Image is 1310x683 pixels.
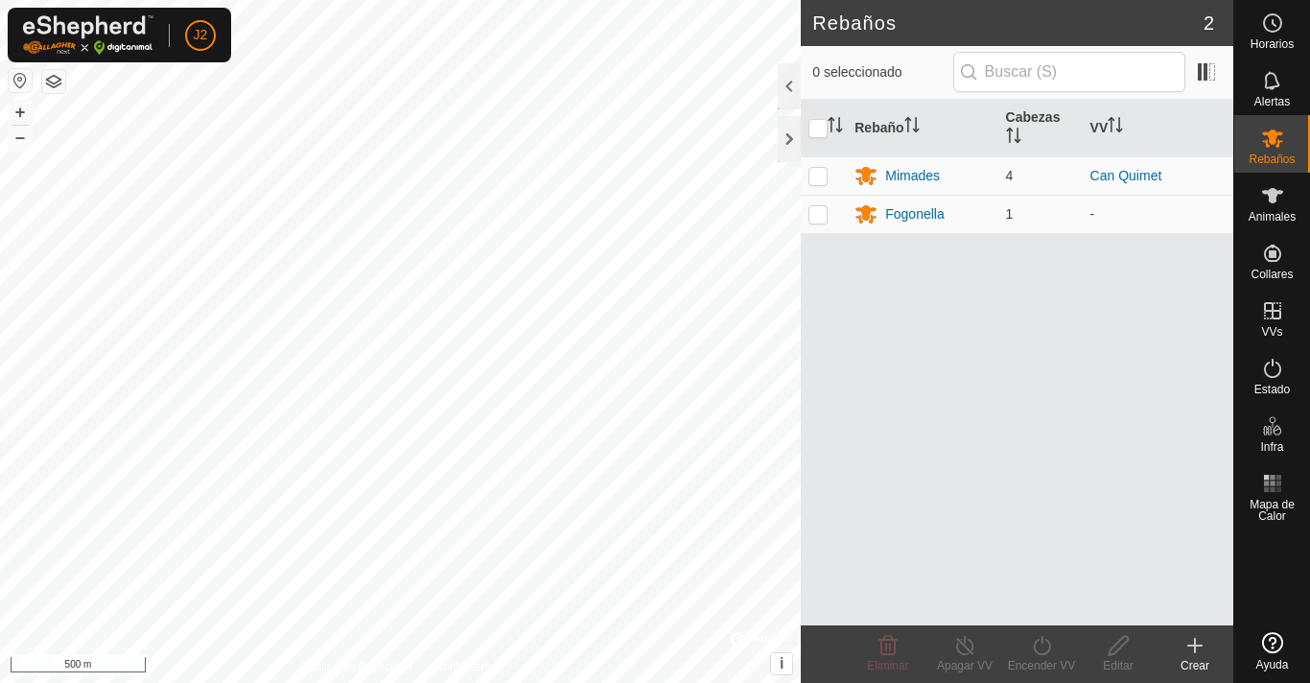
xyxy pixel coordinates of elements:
span: Mapa de Calor [1239,499,1305,522]
div: Mimades [885,166,940,186]
button: i [771,653,792,674]
span: Eliminar [867,659,908,672]
button: + [9,101,32,124]
img: Logo Gallagher [23,15,153,55]
button: Restablecer Mapa [9,69,32,92]
span: Horarios [1251,38,1294,50]
span: Infra [1260,441,1283,453]
button: Capas del Mapa [42,70,65,93]
div: Fogonella [885,204,945,224]
span: 0 seleccionado [812,62,952,82]
p-sorticon: Activar para ordenar [1006,130,1021,146]
span: 1 [1006,206,1014,222]
span: Alertas [1254,96,1290,107]
p-sorticon: Activar para ordenar [904,120,920,135]
span: J2 [194,25,208,45]
a: Ayuda [1234,624,1310,678]
span: VVs [1261,326,1282,338]
span: 4 [1006,168,1014,183]
span: Estado [1254,384,1290,395]
span: i [780,655,784,671]
span: Collares [1251,269,1293,280]
a: Can Quimet [1090,168,1162,183]
span: Animales [1249,211,1296,223]
th: Cabezas [998,100,1083,157]
p-sorticon: Activar para ordenar [828,120,843,135]
div: Editar [1080,657,1157,674]
a: Contáctenos [435,658,500,675]
p-sorticon: Activar para ordenar [1108,120,1123,135]
div: Apagar VV [926,657,1003,674]
td: - [1083,195,1233,233]
th: VV [1083,100,1233,157]
span: 2 [1204,9,1214,37]
div: Encender VV [1003,657,1080,674]
h2: Rebaños [812,12,1204,35]
a: Política de Privacidad [301,658,411,675]
span: Rebaños [1249,153,1295,165]
th: Rebaño [847,100,997,157]
input: Buscar (S) [953,52,1185,92]
button: – [9,126,32,149]
div: Crear [1157,657,1233,674]
span: Ayuda [1256,659,1289,671]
